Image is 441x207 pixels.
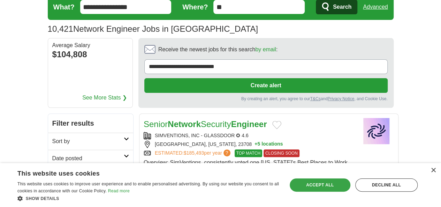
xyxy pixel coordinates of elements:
[144,96,388,102] div: By creating an alert, you agree to our and , and Cookie Use.
[155,149,232,157] a: ESTIMATED:$185,493per year?
[327,96,354,101] a: Privacy Notice
[144,119,267,129] a: SeniorNetworkSecurityEngineer
[82,94,127,102] a: See More Stats ❯
[168,119,201,129] strong: Network
[255,46,276,52] a: by email
[431,168,436,173] div: Close
[17,167,262,178] div: This website uses cookies
[48,150,133,167] a: Date posted
[264,149,299,157] span: CLOSING SOON
[52,48,128,61] div: $104,808
[26,196,59,201] span: Show details
[184,150,204,156] span: $185,493
[17,195,279,202] div: Show details
[108,188,130,193] a: Read more, opens a new window
[17,182,279,193] span: This website uses cookies to improve user experience and to enable personalised advertising. By u...
[52,154,124,163] h2: Date posted
[223,149,230,156] span: ?
[144,132,353,139] div: SIMVENTIONS, INC - GLASSDOOR ✪ 4.6
[144,160,349,199] span: Overview: SimVentions, consistently voted one [US_STATE]'s Best Places to Work, is looking for an...
[231,119,267,129] strong: Engineer
[310,96,320,101] a: T&Cs
[359,118,394,144] img: Company logo
[52,43,128,48] div: Average Salary
[144,141,353,148] div: [GEOGRAPHIC_DATA], [US_STATE], 23708
[290,178,350,192] div: Accept all
[48,133,133,150] a: Sort by
[355,178,418,192] div: Decline all
[272,121,281,129] button: Add to favorite jobs
[52,137,124,146] h2: Sort by
[182,2,208,12] label: Where?
[144,78,388,93] button: Create alert
[254,141,283,148] button: +5 locations
[158,45,277,54] span: Receive the newest jobs for this search :
[48,23,73,35] span: 10,421
[53,2,75,12] label: What?
[48,114,133,133] h2: Filter results
[254,141,257,148] span: +
[235,149,262,157] span: TOP MATCH
[48,24,258,34] h1: Network Engineer Jobs in [GEOGRAPHIC_DATA]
